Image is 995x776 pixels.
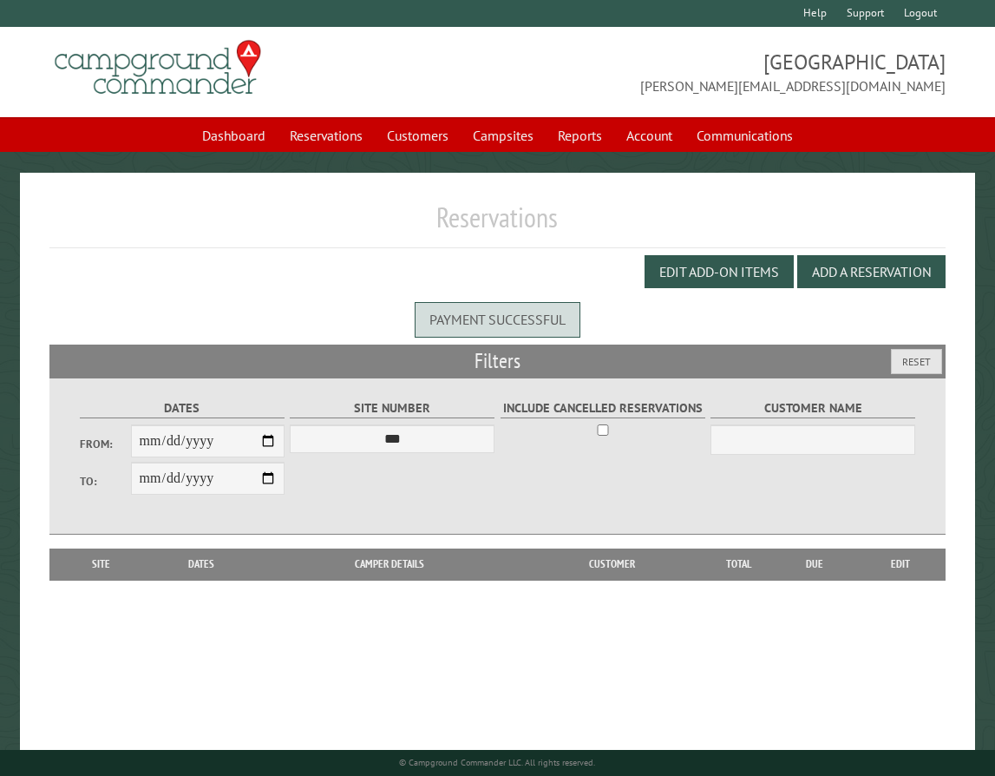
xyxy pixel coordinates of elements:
a: Account [616,119,683,152]
th: Edit [856,549,946,580]
label: Customer Name [710,398,915,418]
th: Dates [145,549,258,580]
small: © Campground Commander LLC. All rights reserved. [399,757,595,768]
label: Site Number [290,398,494,418]
th: Site [58,549,144,580]
button: Edit Add-on Items [645,255,794,288]
th: Customer [521,549,704,580]
button: Add a Reservation [797,255,946,288]
th: Total [704,549,773,580]
h1: Reservations [49,201,945,248]
label: To: [80,473,131,490]
a: Dashboard [192,119,276,152]
a: Reservations [279,119,373,152]
a: Reports [547,119,612,152]
div: Payment successful [415,302,580,337]
a: Customers [376,119,459,152]
a: Communications [686,119,803,152]
span: [GEOGRAPHIC_DATA] [PERSON_NAME][EMAIL_ADDRESS][DOMAIN_NAME] [498,48,946,96]
th: Camper Details [258,549,521,580]
button: Reset [891,349,942,374]
h2: Filters [49,345,945,378]
a: Campsites [462,119,544,152]
label: From: [80,436,131,452]
label: Include Cancelled Reservations [501,398,705,418]
label: Dates [80,398,285,418]
img: Campground Commander [49,34,266,102]
th: Due [773,549,856,580]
